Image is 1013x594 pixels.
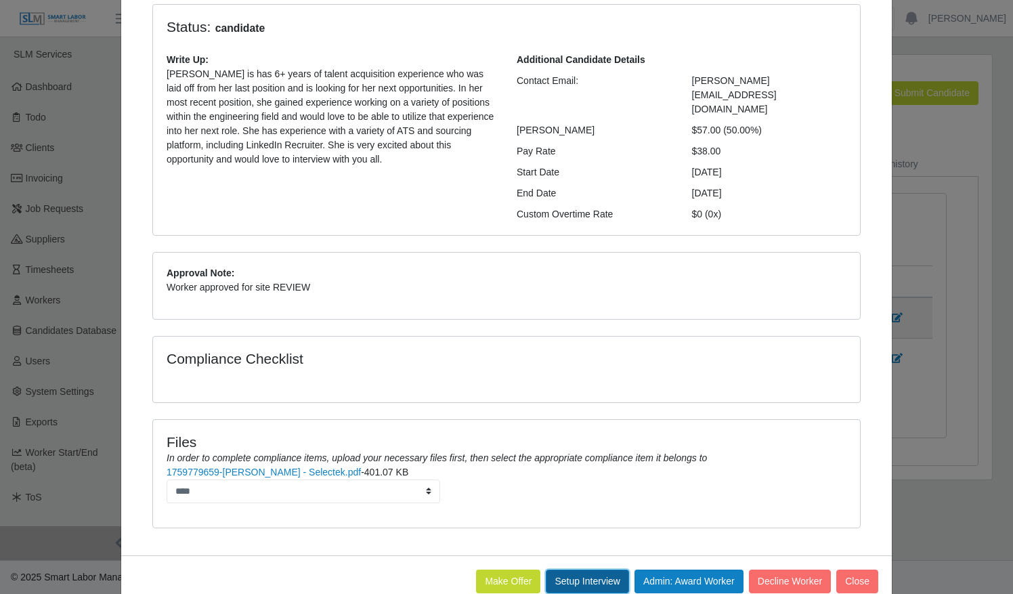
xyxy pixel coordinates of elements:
div: $38.00 [682,144,857,158]
a: 1759779659-[PERSON_NAME] - Selectek.pdf [167,467,361,478]
p: [PERSON_NAME] is has 6+ years of talent acquisition experience who was laid off from her last pos... [167,67,496,167]
div: Contact Email: [506,74,682,116]
div: Custom Overtime Rate [506,207,682,221]
p: Worker approved for site REVIEW [167,280,846,295]
div: Pay Rate [506,144,682,158]
i: In order to complete compliance items, upload your necessary files first, then select the appropr... [167,452,707,463]
h4: Files [167,433,846,450]
b: Additional Candidate Details [517,54,645,65]
div: Start Date [506,165,682,179]
b: Approval Note: [167,268,234,278]
span: [PERSON_NAME][EMAIL_ADDRESS][DOMAIN_NAME] [692,75,777,114]
span: [DATE] [692,188,722,198]
span: 401.07 KB [364,467,408,478]
div: End Date [506,186,682,200]
div: $57.00 (50.00%) [682,123,857,137]
li: - [167,465,846,503]
div: [DATE] [682,165,857,179]
b: Write Up: [167,54,209,65]
div: [PERSON_NAME] [506,123,682,137]
h4: Compliance Checklist [167,350,613,367]
span: $0 (0x) [692,209,722,219]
